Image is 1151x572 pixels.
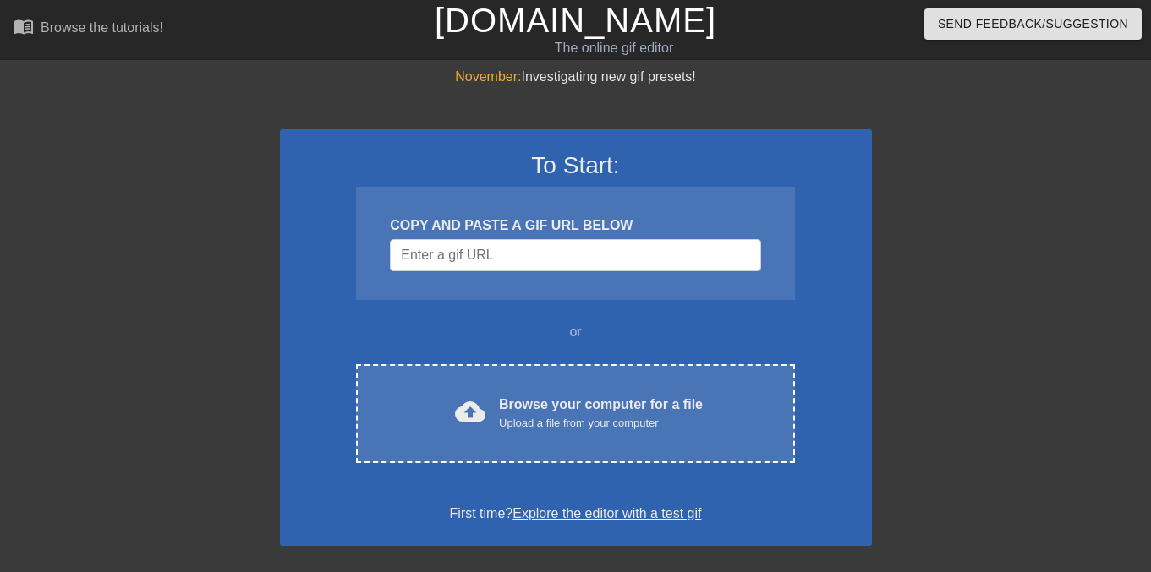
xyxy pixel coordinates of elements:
a: Explore the editor with a test gif [512,506,701,520]
div: Investigating new gif presets! [280,67,872,87]
button: Send Feedback/Suggestion [924,8,1142,40]
span: menu_book [14,16,34,36]
span: Send Feedback/Suggestion [938,14,1128,35]
div: COPY AND PASTE A GIF URL BELOW [390,215,760,236]
input: Username [390,239,760,271]
a: [DOMAIN_NAME] [435,2,716,39]
div: Upload a file from your computer [499,415,703,432]
div: First time? [302,504,850,524]
div: The online gif editor [392,38,836,58]
div: Browse the tutorials! [41,20,163,35]
h3: To Start: [302,151,850,180]
a: Browse the tutorials! [14,16,163,42]
span: November: [455,69,521,84]
div: or [324,322,828,342]
span: cloud_upload [455,396,485,427]
div: Browse your computer for a file [499,395,703,432]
